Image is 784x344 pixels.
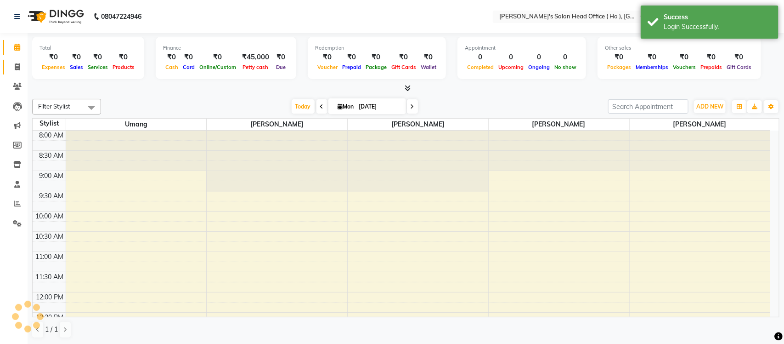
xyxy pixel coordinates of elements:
[68,52,85,63] div: ₹0
[34,252,66,262] div: 11:00 AM
[465,52,496,63] div: 0
[630,119,770,130] span: [PERSON_NAME]
[315,44,439,52] div: Redemption
[34,212,66,221] div: 10:00 AM
[336,103,356,110] span: Mon
[418,64,439,70] span: Wallet
[39,44,137,52] div: Total
[180,52,197,63] div: ₹0
[101,4,141,29] b: 08047224946
[671,64,698,70] span: Vouchers
[340,64,363,70] span: Prepaid
[496,64,526,70] span: Upcoming
[110,64,137,70] span: Products
[163,64,180,70] span: Cash
[38,191,66,201] div: 9:30 AM
[465,44,579,52] div: Appointment
[38,151,66,161] div: 8:30 AM
[45,325,58,334] span: 1 / 1
[292,99,315,114] span: Today
[163,52,180,63] div: ₹0
[694,100,726,113] button: ADD NEW
[633,52,671,63] div: ₹0
[38,171,66,181] div: 9:00 AM
[34,232,66,241] div: 10:30 AM
[39,52,68,63] div: ₹0
[698,52,724,63] div: ₹0
[207,119,347,130] span: [PERSON_NAME]
[664,22,772,32] div: Login Successfully.
[526,52,552,63] div: 0
[698,64,724,70] span: Prepaids
[633,64,671,70] span: Memberships
[724,64,754,70] span: Gift Cards
[526,64,552,70] span: Ongoing
[696,103,723,110] span: ADD NEW
[340,52,363,63] div: ₹0
[38,131,66,140] div: 8:00 AM
[34,272,66,282] div: 11:30 AM
[85,52,110,63] div: ₹0
[238,52,273,63] div: ₹45,000
[39,64,68,70] span: Expenses
[273,52,289,63] div: ₹0
[671,52,698,63] div: ₹0
[315,52,340,63] div: ₹0
[110,52,137,63] div: ₹0
[356,100,402,114] input: 2025-09-01
[197,64,238,70] span: Online/Custom
[608,99,688,114] input: Search Appointment
[163,44,289,52] div: Finance
[389,64,418,70] span: Gift Cards
[552,52,579,63] div: 0
[68,64,85,70] span: Sales
[180,64,197,70] span: Card
[34,313,66,322] div: 12:30 PM
[34,292,66,302] div: 12:00 PM
[605,44,754,52] div: Other sales
[23,4,86,29] img: logo
[241,64,271,70] span: Petty cash
[496,52,526,63] div: 0
[274,64,288,70] span: Due
[389,52,418,63] div: ₹0
[33,119,66,128] div: Stylist
[38,103,70,110] span: Filter Stylist
[664,12,772,22] div: Success
[724,52,754,63] div: ₹0
[418,52,439,63] div: ₹0
[363,52,389,63] div: ₹0
[605,52,633,63] div: ₹0
[489,119,629,130] span: [PERSON_NAME]
[605,64,633,70] span: Packages
[465,64,496,70] span: Completed
[363,64,389,70] span: Package
[85,64,110,70] span: Services
[197,52,238,63] div: ₹0
[66,119,207,130] span: Umang
[315,64,340,70] span: Voucher
[552,64,579,70] span: No show
[348,119,488,130] span: [PERSON_NAME]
